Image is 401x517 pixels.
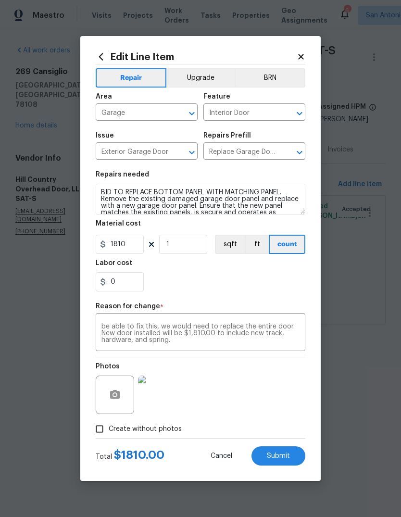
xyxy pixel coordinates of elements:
h5: Feature [203,93,230,100]
h2: Edit Line Item [96,51,297,62]
textarea: After assessing the door, we are not able to get the replacement panel needed for that particular... [101,323,300,343]
button: Submit [251,446,305,466]
button: ft [245,235,269,254]
button: Repair [96,68,166,88]
span: Cancel [211,453,232,460]
textarea: BID TO REPLACE BOTTOM PANEL WITH MATCHING PANEL. Remove the existing damaged garage door panel an... [96,184,305,214]
h5: Issue [96,132,114,139]
span: $ 1810.00 [114,449,164,461]
h5: Repairs Prefill [203,132,251,139]
h5: Material cost [96,220,141,227]
span: Create without photos [109,424,182,434]
button: Open [185,146,199,159]
button: Open [185,107,199,120]
button: Cancel [195,446,248,466]
div: Total [96,450,164,462]
h5: Area [96,93,112,100]
h5: Photos [96,363,120,370]
h5: Repairs needed [96,171,149,178]
h5: Reason for change [96,303,160,310]
button: Open [293,107,306,120]
button: BRN [235,68,305,88]
span: Submit [267,453,290,460]
button: Open [293,146,306,159]
button: sqft [215,235,245,254]
button: count [269,235,305,254]
h5: Labor cost [96,260,132,266]
button: Upgrade [166,68,235,88]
